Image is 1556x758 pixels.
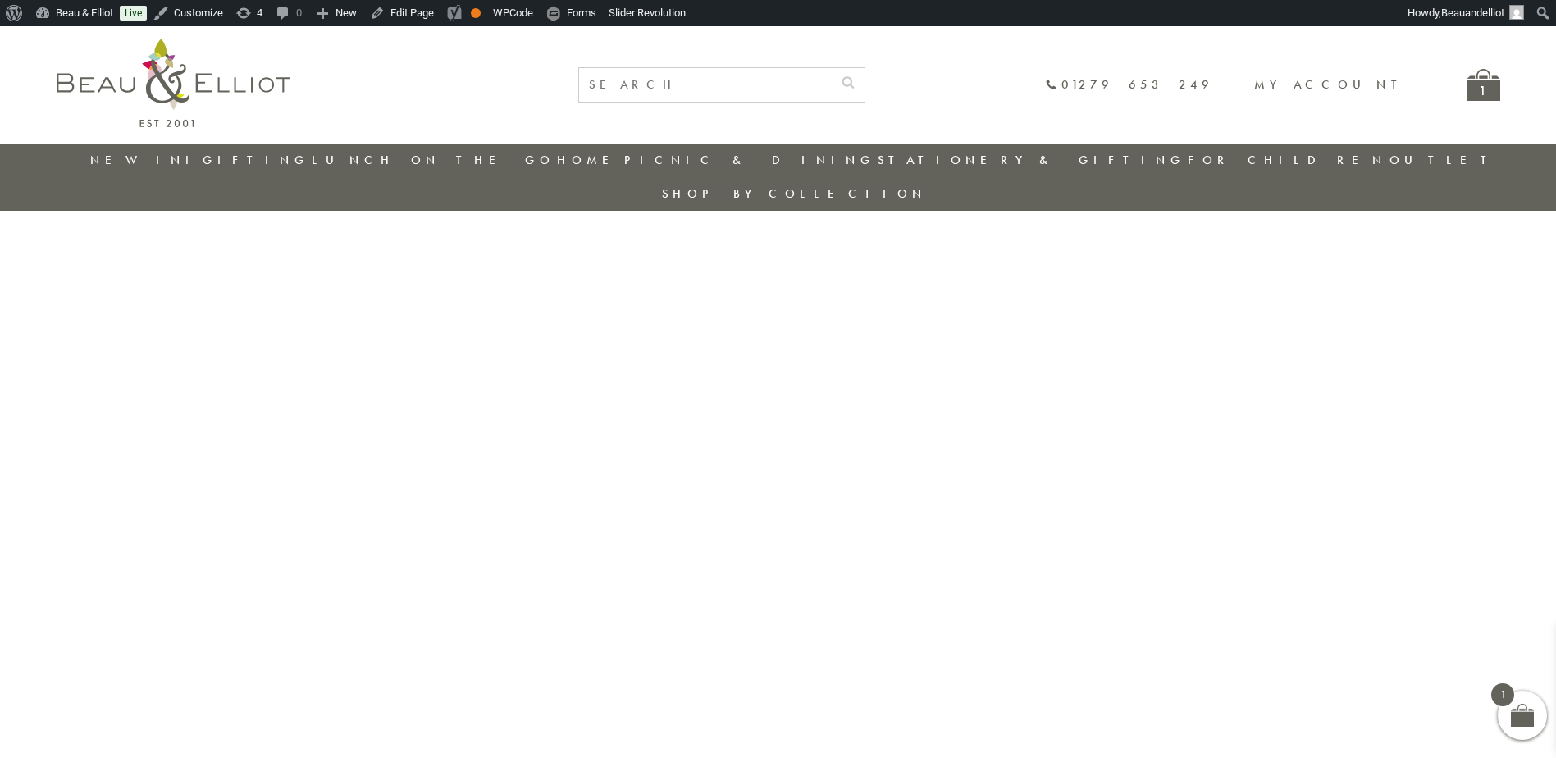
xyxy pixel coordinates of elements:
[609,7,686,19] span: Slider Revolution
[120,6,147,21] a: Live
[662,185,927,202] a: Shop by collection
[90,152,200,168] a: New in!
[1254,76,1409,93] a: My account
[1441,7,1504,19] span: Beauandelliot
[1491,683,1514,706] span: 1
[878,152,1185,168] a: Stationery & Gifting
[1045,78,1213,92] a: 01279 653 249
[1389,152,1499,168] a: Outlet
[557,152,623,168] a: Home
[203,152,309,168] a: Gifting
[312,152,554,168] a: Lunch On The Go
[1467,69,1500,101] a: 1
[579,68,832,102] input: SEARCH
[1188,152,1387,168] a: For Children
[57,39,290,127] img: logo
[624,152,875,168] a: Picnic & Dining
[471,8,481,18] div: OK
